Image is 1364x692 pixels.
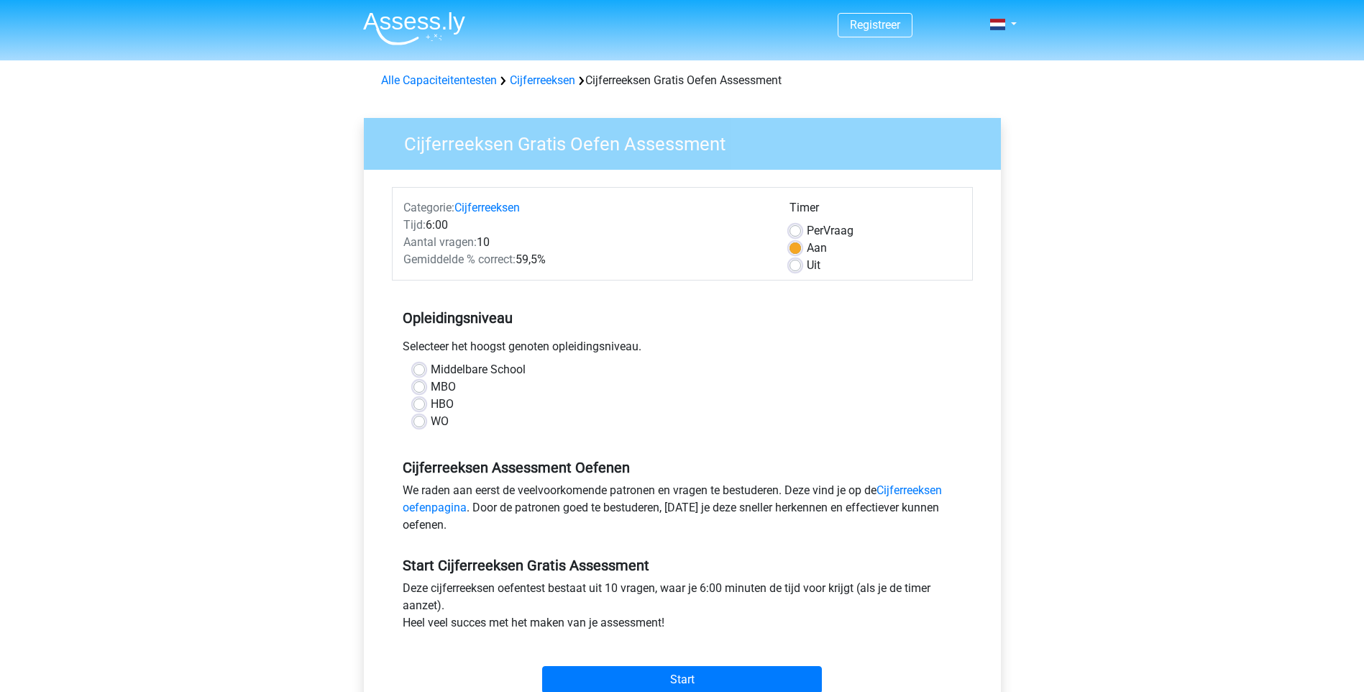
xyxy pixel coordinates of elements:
span: Per [807,224,823,237]
label: MBO [431,378,456,396]
a: Alle Capaciteitentesten [381,73,497,87]
div: Selecteer het hoogst genoten opleidingsniveau. [392,338,973,361]
label: Uit [807,257,820,274]
div: We raden aan eerst de veelvoorkomende patronen en vragen te bestuderen. Deze vind je op de . Door... [392,482,973,540]
label: Middelbare School [431,361,526,378]
div: Deze cijferreeksen oefentest bestaat uit 10 vragen, waar je 6:00 minuten de tijd voor krijgt (als... [392,580,973,637]
a: Registreer [850,18,900,32]
div: 10 [393,234,779,251]
a: Cijferreeksen [510,73,575,87]
div: Cijferreeksen Gratis Oefen Assessment [375,72,989,89]
div: 59,5% [393,251,779,268]
label: Vraag [807,222,853,240]
label: Aan [807,240,827,257]
span: Gemiddelde % correct: [403,252,516,266]
h5: Opleidingsniveau [403,304,962,332]
h3: Cijferreeksen Gratis Oefen Assessment [387,127,990,155]
span: Categorie: [403,201,454,214]
label: WO [431,413,449,430]
img: Assessly [363,12,465,45]
a: Cijferreeksen [454,201,520,214]
div: 6:00 [393,217,779,234]
span: Aantal vragen: [403,235,477,249]
span: Tijd: [403,218,426,232]
label: HBO [431,396,454,413]
h5: Cijferreeksen Assessment Oefenen [403,459,962,476]
div: Timer [789,199,961,222]
h5: Start Cijferreeksen Gratis Assessment [403,557,962,574]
